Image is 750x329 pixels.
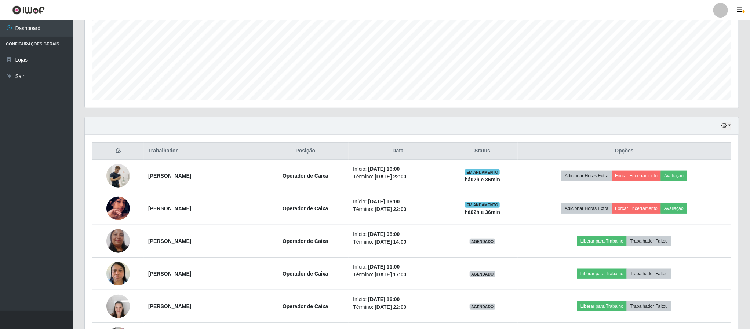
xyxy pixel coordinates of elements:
strong: Operador de Caixa [283,173,328,179]
li: Início: [353,230,443,238]
strong: há 02 h e 36 min [465,177,500,182]
li: Início: [353,263,443,271]
span: EM ANDAMENTO [465,202,500,208]
img: 1701346720849.jpeg [106,216,130,266]
img: 1754225362816.jpeg [106,155,130,197]
strong: Operador de Caixa [283,206,328,211]
time: [DATE] 11:00 [368,264,400,270]
th: Trabalhador [144,143,262,160]
button: Avaliação [661,203,687,214]
img: 1754146149925.jpeg [106,258,130,289]
time: [DATE] 16:00 [368,199,400,204]
li: Término: [353,271,443,278]
th: Status [447,143,517,160]
button: Avaliação [661,171,687,181]
li: Término: [353,173,443,181]
img: 1655230904853.jpeg [106,291,130,322]
span: AGENDADO [470,304,495,310]
span: AGENDADO [470,271,495,277]
button: Trabalhador Faltou [627,269,671,279]
li: Início: [353,198,443,206]
time: [DATE] 16:00 [368,166,400,172]
button: Liberar para Trabalho [577,236,627,246]
time: [DATE] 22:00 [375,174,406,180]
time: [DATE] 22:00 [375,206,406,212]
time: [DATE] 22:00 [375,304,406,310]
li: Término: [353,206,443,213]
button: Liberar para Trabalho [577,269,627,279]
button: Liberar para Trabalho [577,301,627,311]
time: [DATE] 14:00 [375,239,406,245]
strong: Operador de Caixa [283,271,328,277]
strong: [PERSON_NAME] [148,206,191,211]
time: [DATE] 08:00 [368,231,400,237]
span: AGENDADO [470,239,495,244]
strong: há 02 h e 36 min [465,209,500,215]
span: EM ANDAMENTO [465,169,500,175]
button: Forçar Encerramento [612,203,661,214]
strong: Operador de Caixa [283,303,328,309]
li: Início: [353,165,443,173]
button: Forçar Encerramento [612,171,661,181]
img: CoreUI Logo [12,5,45,15]
th: Opções [518,143,731,160]
strong: [PERSON_NAME] [148,271,191,277]
li: Término: [353,303,443,311]
th: Posição [262,143,349,160]
img: 1758229509214.jpeg [106,188,130,229]
button: Trabalhador Faltou [627,301,671,311]
th: Data [349,143,447,160]
button: Adicionar Horas Extra [561,203,612,214]
strong: [PERSON_NAME] [148,173,191,179]
button: Adicionar Horas Extra [561,171,612,181]
li: Término: [353,238,443,246]
strong: [PERSON_NAME] [148,303,191,309]
li: Início: [353,296,443,303]
strong: Operador de Caixa [283,238,328,244]
time: [DATE] 17:00 [375,271,406,277]
button: Trabalhador Faltou [627,236,671,246]
time: [DATE] 16:00 [368,296,400,302]
strong: [PERSON_NAME] [148,238,191,244]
